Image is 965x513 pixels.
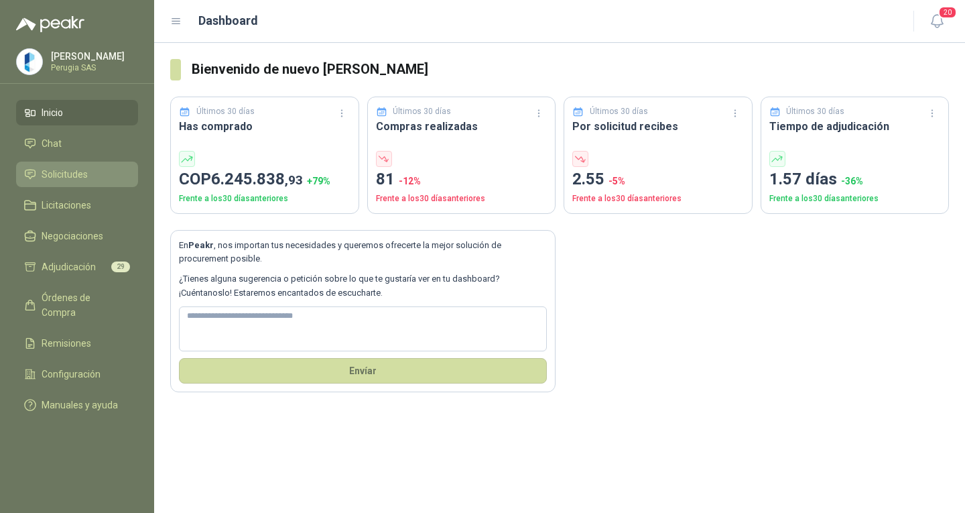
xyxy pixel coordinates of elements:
span: Adjudicación [42,260,96,274]
p: Frente a los 30 días anteriores [769,192,941,205]
a: Solicitudes [16,162,138,187]
a: Licitaciones [16,192,138,218]
p: [PERSON_NAME] [51,52,135,61]
h1: Dashboard [198,11,258,30]
button: Envíar [179,358,547,384]
button: 20 [925,9,949,34]
p: ¿Tienes alguna sugerencia o petición sobre lo que te gustaría ver en tu dashboard? ¡Cuéntanoslo! ... [179,272,547,300]
a: Órdenes de Compra [16,285,138,325]
p: Últimos 30 días [393,105,451,118]
p: 2.55 [572,167,744,192]
span: 20 [938,6,957,19]
img: Logo peakr [16,16,84,32]
span: -36 % [841,176,863,186]
p: Perugia SAS [51,64,135,72]
h3: Tiempo de adjudicación [769,118,941,135]
a: Chat [16,131,138,156]
span: 6.245.838 [211,170,303,188]
p: Frente a los 30 días anteriores [376,192,548,205]
h3: Compras realizadas [376,118,548,135]
b: Peakr [188,240,214,250]
span: -12 % [399,176,421,186]
span: -5 % [608,176,625,186]
h3: Has comprado [179,118,350,135]
span: ,93 [285,172,303,188]
p: Frente a los 30 días anteriores [179,192,350,205]
a: Negociaciones [16,223,138,249]
p: Últimos 30 días [196,105,255,118]
span: 29 [111,262,130,272]
p: En , nos importan tus necesidades y queremos ofrecerte la mejor solución de procurement posible. [179,239,547,266]
h3: Bienvenido de nuevo [PERSON_NAME] [192,59,949,80]
a: Remisiones [16,331,138,356]
span: Chat [42,136,62,151]
p: Últimos 30 días [786,105,844,118]
p: 81 [376,167,548,192]
span: Inicio [42,105,63,120]
h3: Por solicitud recibes [572,118,744,135]
span: Negociaciones [42,229,103,243]
p: Últimos 30 días [590,105,648,118]
p: COP [179,167,350,192]
span: Órdenes de Compra [42,290,125,320]
span: + 79 % [307,176,330,186]
p: Frente a los 30 días anteriores [572,192,744,205]
span: Manuales y ayuda [42,398,118,412]
p: 1.57 días [769,167,941,192]
a: Inicio [16,100,138,125]
a: Configuración [16,361,138,387]
a: Adjudicación29 [16,254,138,280]
a: Manuales y ayuda [16,392,138,418]
span: Licitaciones [42,198,91,213]
span: Remisiones [42,336,91,351]
span: Solicitudes [42,167,88,182]
img: Company Logo [17,49,42,74]
span: Configuración [42,367,101,382]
